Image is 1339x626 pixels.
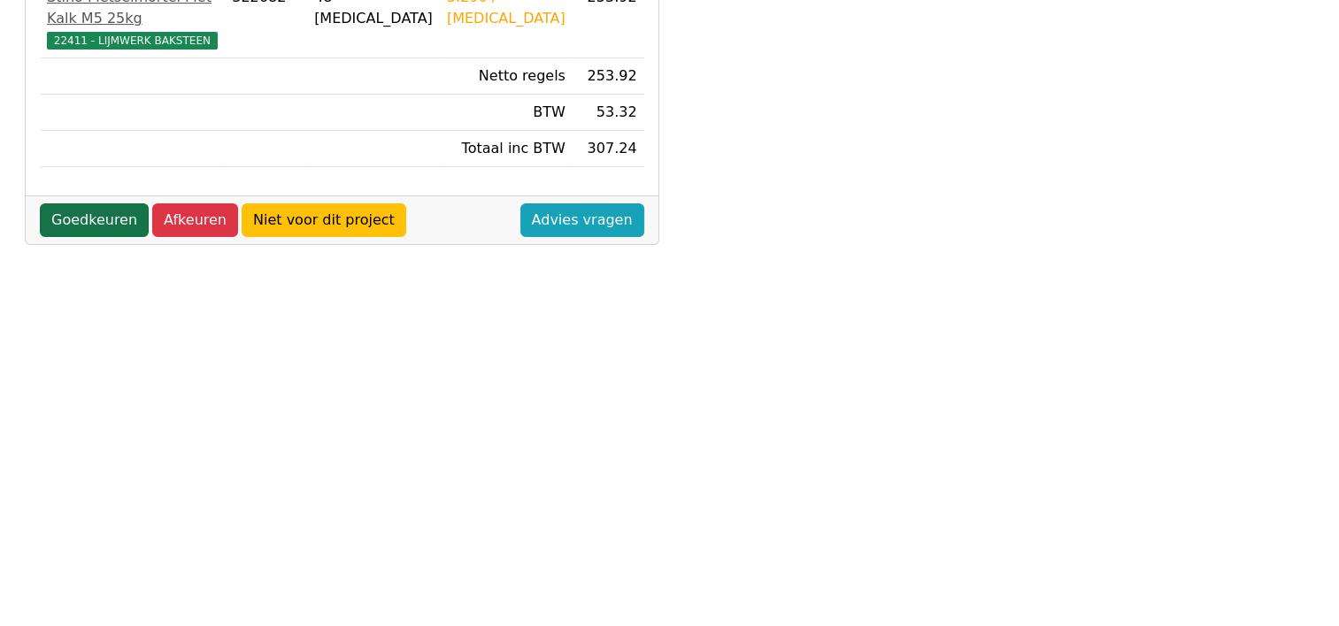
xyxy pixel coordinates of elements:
[573,58,644,95] td: 253.92
[47,32,218,50] span: 22411 - LIJMWERK BAKSTEEN
[573,95,644,131] td: 53.32
[573,131,644,167] td: 307.24
[520,203,644,237] a: Advies vragen
[440,95,573,131] td: BTW
[40,203,149,237] a: Goedkeuren
[242,203,406,237] a: Niet voor dit project
[152,203,238,237] a: Afkeuren
[440,58,573,95] td: Netto regels
[440,131,573,167] td: Totaal inc BTW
